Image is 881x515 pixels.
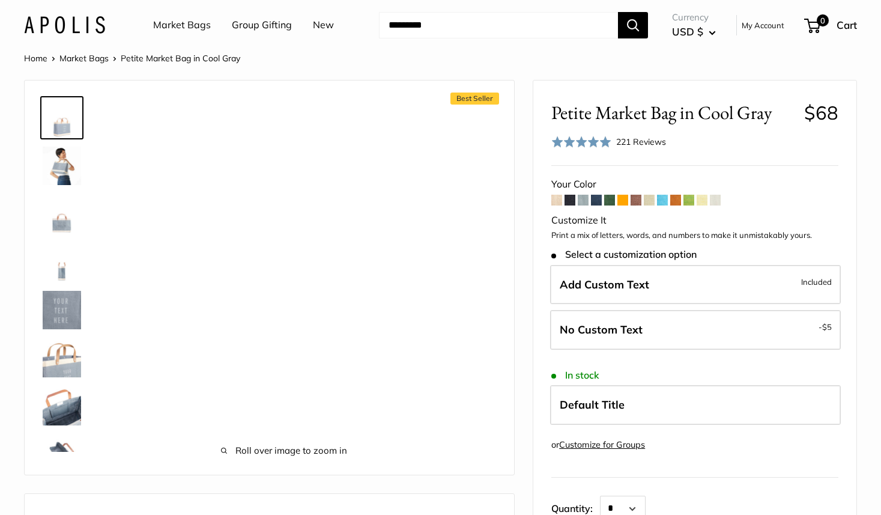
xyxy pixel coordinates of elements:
[40,144,83,187] a: Petite Market Bag in Cool Gray
[560,398,625,412] span: Default Title
[121,53,240,64] span: Petite Market Bag in Cool Gray
[43,195,81,233] img: Petite Market Bag in Cool Gray
[550,310,841,350] label: Leave Blank
[822,322,832,332] span: $5
[24,16,105,34] img: Apolis
[551,230,838,242] p: Print a mix of letters, words, and numbers to make it unmistakably yours.
[551,175,838,194] div: Your Color
[551,370,599,381] span: In stock
[450,93,499,105] span: Best Seller
[801,275,832,289] span: Included
[40,433,83,476] a: Petite Market Bag in Cool Gray
[24,53,47,64] a: Home
[672,25,703,38] span: USD $
[379,12,618,38] input: Search...
[40,337,83,380] a: Petite Market Bag in Cool Gray
[551,437,645,453] div: or
[40,385,83,428] a: Petite Market Bag in Cool Gray
[59,53,109,64] a: Market Bags
[43,147,81,185] img: Petite Market Bag in Cool Gray
[121,442,447,459] span: Roll over image to zoom in
[43,435,81,474] img: Petite Market Bag in Cool Gray
[805,16,857,35] a: 0 Cart
[551,249,696,260] span: Select a customization option
[817,14,829,26] span: 0
[43,339,81,377] img: Petite Market Bag in Cool Gray
[742,18,784,32] a: My Account
[560,278,649,291] span: Add Custom Text
[672,9,716,26] span: Currency
[43,99,81,137] img: Petite Market Bag in Cool Gray
[560,323,643,337] span: No Custom Text
[40,192,83,236] a: Petite Market Bag in Cool Gray
[804,101,838,124] span: $68
[616,136,666,147] span: 221 Reviews
[43,291,81,329] img: Petite Market Bag in Cool Gray
[24,50,240,66] nav: Breadcrumb
[550,265,841,305] label: Add Custom Text
[559,439,645,450] a: Customize for Groups
[551,212,838,230] div: Customize It
[40,288,83,332] a: Petite Market Bag in Cool Gray
[672,22,716,41] button: USD $
[550,385,841,425] label: Default Title
[43,387,81,425] img: Petite Market Bag in Cool Gray
[618,12,648,38] button: Search
[40,240,83,284] a: Petite Market Bag in Cool Gray
[313,16,334,34] a: New
[43,243,81,281] img: Petite Market Bag in Cool Gray
[232,16,292,34] a: Group Gifting
[551,102,795,124] span: Petite Market Bag in Cool Gray
[819,320,832,334] span: -
[837,19,857,31] span: Cart
[153,16,211,34] a: Market Bags
[40,96,83,139] a: Petite Market Bag in Cool Gray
